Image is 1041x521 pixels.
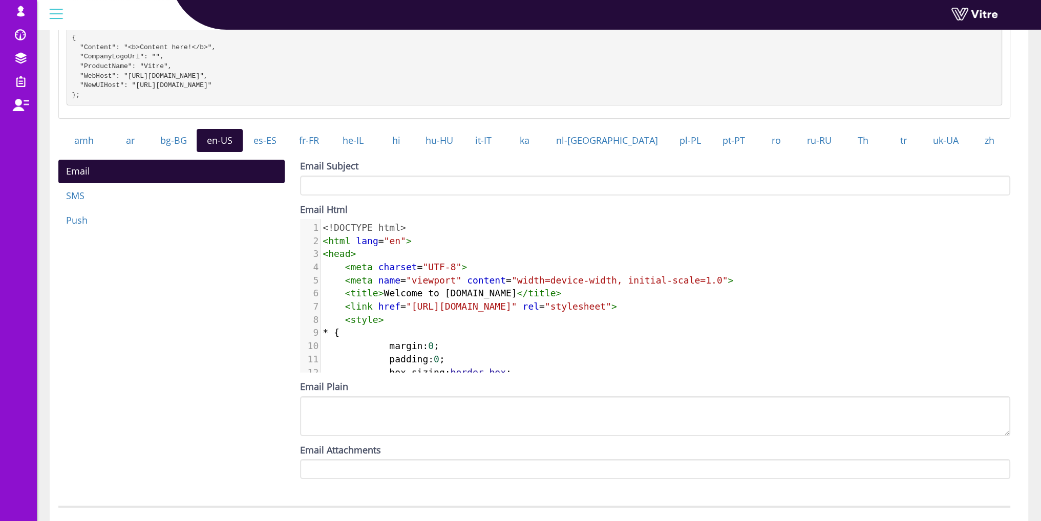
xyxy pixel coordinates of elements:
pre: { "Content": "<b>Content here!</b>", "CompanyLogoUrl": "", "ProductName": "Vitre", "WebHost": "[U... [67,28,1002,105]
span: "UTF-8" [422,262,461,272]
span: "en" [384,235,406,246]
span: > [611,301,617,312]
a: ka [504,129,546,153]
div: 6 [300,287,320,300]
a: ar [110,129,151,153]
a: fr-FR [288,129,330,153]
span: charset [378,262,417,272]
span: "[URL][DOMAIN_NAME]" [406,301,517,312]
a: pl-PL [668,129,712,153]
a: tr [884,129,923,153]
span: : ; [323,367,512,378]
span: < [345,288,351,298]
span: : ; [323,340,439,351]
span: > [406,235,412,246]
span: > [350,248,356,259]
span: < [323,235,328,246]
span: title [350,288,378,298]
label: Email Html [300,203,348,216]
span: = [323,235,412,246]
label: Email Plain [300,380,348,394]
a: hu-HU [416,129,463,153]
label: Email Subject [300,160,358,173]
a: SMS [58,184,285,208]
span: <!DOCTYPE html> [323,222,406,233]
a: he-IL [330,129,376,153]
span: name [378,275,400,286]
span: > [728,275,733,286]
a: pt-PT [712,129,756,153]
span: 0 [434,354,439,364]
span: link [350,301,372,312]
div: 2 [300,234,320,248]
a: zh [968,129,1010,153]
a: it-IT [463,129,504,153]
span: > [461,262,467,272]
span: = = [323,301,617,312]
a: ro [756,129,797,153]
span: content [467,275,506,286]
span: < [345,314,351,325]
label: Email Attachments [300,444,381,457]
span: </ [517,288,528,298]
span: head [328,248,350,259]
span: padding [389,354,428,364]
span: Welcome to [DOMAIN_NAME] [323,288,561,298]
div: 7 [300,300,320,313]
a: Push [58,209,285,232]
span: "viewport" [406,275,461,286]
span: < [345,275,351,286]
a: nl-[GEOGRAPHIC_DATA] [545,129,668,153]
a: ru-RU [797,129,841,153]
span: "stylesheet" [545,301,611,312]
span: 0 [428,340,434,351]
a: amh [58,129,110,153]
span: meta [350,262,372,272]
a: Email [58,160,285,183]
div: 4 [300,260,320,274]
span: lang [356,235,378,246]
span: = = [323,275,733,286]
span: box-sizing [389,367,444,378]
div: 5 [300,274,320,287]
span: < [323,248,328,259]
span: > [556,288,561,298]
div: 1 [300,221,320,234]
a: en-US [197,129,243,153]
span: < [345,301,351,312]
span: "width=device-width, initial-scale=1.0" [512,275,728,286]
span: border-box [451,367,506,378]
span: > [378,314,384,325]
span: = [323,262,467,272]
span: title [528,288,556,298]
div: 10 [300,339,320,353]
div: 8 [300,313,320,327]
span: meta [350,275,372,286]
span: > [378,288,384,298]
div: 3 [300,247,320,260]
a: bg-BG [151,129,197,153]
span: style [350,314,378,325]
a: es-ES [243,129,288,153]
div: 9 [300,326,320,339]
span: rel [522,301,539,312]
span: html [328,235,350,246]
a: Th [841,129,884,153]
span: margin [389,340,422,351]
span: : ; [323,354,445,364]
div: 12 [300,366,320,379]
span: < [345,262,351,272]
a: hi [376,129,416,153]
div: 11 [300,353,320,366]
span: href [378,301,400,312]
a: uk-UA [923,129,969,153]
